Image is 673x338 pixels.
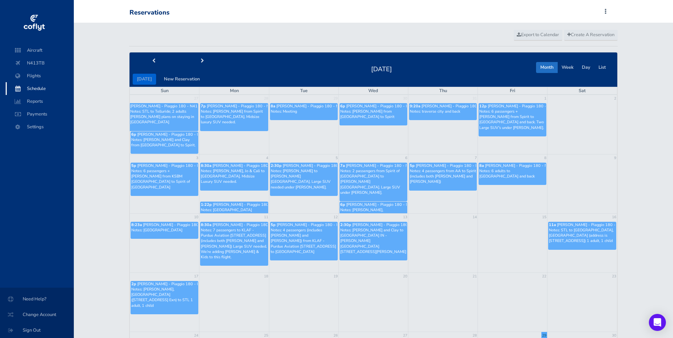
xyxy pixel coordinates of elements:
[9,293,65,305] span: Need Help?
[193,273,199,280] a: 17
[213,163,287,168] span: [PERSON_NAME] - Piaggio 180 - N413TB
[213,222,287,227] span: [PERSON_NAME] - Piaggio 180 - N413TB
[265,154,269,162] a: 4
[13,82,67,95] span: Schedule
[549,227,616,244] p: Notes: STL to [GEOGRAPHIC_DATA], [GEOGRAPHIC_DATA] (address is [STREET_ADDRESS]) 1 adult, 1 child
[195,154,199,162] a: 3
[335,154,338,162] a: 5
[472,273,478,280] a: 21
[594,62,610,73] button: List
[340,207,407,229] p: Notes: [PERSON_NAME], [PERSON_NAME], Jo & [PERSON_NAME] from [GEOGRAPHIC_DATA] to Spirit
[193,95,199,102] a: 27
[416,163,491,168] span: [PERSON_NAME] - Piaggio 180 - N413TB
[133,74,156,85] button: [DATE]
[263,95,269,102] a: 28
[201,163,211,168] span: 8:30a
[611,273,617,280] a: 23
[271,163,282,168] span: 2:30p
[536,62,558,73] button: Month
[410,168,476,185] p: Notes: 4 passengers from AA to Spirit (includes both [PERSON_NAME] and [PERSON_NAME])
[340,103,345,109] span: 6p
[131,163,136,168] span: 5p
[131,287,198,308] p: Notes: [PERSON_NAME], [GEOGRAPHIC_DATA] ([STREET_ADDRESS] Exn) to STL 1 adult, 1 child
[137,281,212,287] span: [PERSON_NAME] - Piaggio 180 - N413TB
[340,163,345,168] span: 7a
[131,227,198,233] p: Notes: [GEOGRAPHIC_DATA]
[271,103,275,109] span: 8a
[13,69,67,82] span: Flights
[579,88,586,94] span: Sat
[402,273,408,280] a: 20
[213,202,288,207] span: [PERSON_NAME] - Piaggio 180 - N413TB
[549,222,556,227] span: 11a
[474,154,478,162] a: 7
[368,88,378,94] span: Wed
[201,103,206,109] span: 7p
[510,88,515,94] span: Fri
[346,202,421,207] span: [PERSON_NAME] - Piaggio 180 - N413TB
[472,214,478,221] a: 14
[137,132,212,137] span: [PERSON_NAME] - Piaggio 180 - N413TB
[161,88,169,94] span: Sun
[410,103,420,109] span: 9:20a
[277,222,352,227] span: [PERSON_NAME] - Piaggio 180 - N413TB
[333,95,338,102] a: 29
[13,108,67,120] span: Payments
[207,103,282,109] span: [PERSON_NAME] - Piaggio 180 - N413TB
[131,281,136,287] span: 2p
[557,62,578,73] button: Week
[485,163,560,168] span: [PERSON_NAME] - Piaggio 180 - N413TB
[333,273,338,280] a: 19
[201,202,212,207] span: 1:22p
[143,222,218,227] span: [PERSON_NAME] - Piaggio 180 - N413TB
[557,222,632,227] span: [PERSON_NAME] - Piaggio 180 - N413TB
[564,30,618,40] a: Create A Reservation
[611,214,617,221] a: 16
[340,168,407,195] p: Notes: 2 passengers from Spirit of [GEOGRAPHIC_DATA] to [PERSON_NAME][GEOGRAPHIC_DATA]. Large SUV...
[271,227,337,254] p: Notes: 4 passengers (includes [PERSON_NAME] and [PERSON_NAME]) from KLAF - Purdue Aviation [STREE...
[13,44,67,57] span: Aircraft
[340,202,345,207] span: 6p
[129,56,178,67] button: prev
[346,103,421,109] span: [PERSON_NAME] - Piaggio 180 - N413TB
[131,132,136,137] span: 6p
[488,103,563,109] span: [PERSON_NAME] - Piaggio 180 - N413TB
[13,120,67,133] span: Settings
[421,103,496,109] span: [PERSON_NAME] - Piaggio 180 - N413TB
[649,314,666,331] div: Open Intercom Messenger
[131,222,142,227] span: 8:23a
[352,222,427,227] span: [PERSON_NAME] - Piaggio 180 - N413TB
[517,32,559,38] span: Export to Calendar
[567,32,614,38] span: Create A Reservation
[263,214,269,221] a: 11
[402,214,408,221] a: 13
[410,109,476,114] p: Notes: traverse city and back
[178,56,227,67] button: next
[479,163,484,168] span: 8a
[544,95,547,102] a: 1
[479,168,546,179] p: Notes: 6 adults to [GEOGRAPHIC_DATA] and back
[201,222,211,227] span: 8:30a
[13,57,67,69] span: N413TB
[201,168,267,185] p: Notes: [PERSON_NAME], Jo & Cali to [GEOGRAPHIC_DATA]. Midsize Luxury SUV needed.
[340,227,407,254] p: Notes: [PERSON_NAME] and Clay to [GEOGRAPHIC_DATA] IN - [PERSON_NAME][GEOGRAPHIC_DATA] [STREET_AD...
[410,163,415,168] span: 5p
[340,109,407,119] p: Notes: [PERSON_NAME] from [GEOGRAPHIC_DATA] to Spirit
[271,109,337,114] p: Notes: Meeting
[479,103,487,109] span: 12p
[472,95,478,102] a: 31
[346,163,421,168] span: [PERSON_NAME] - Piaggio 180 - N413TB
[201,227,267,260] p: Notes: 7 passengers to KLAF - Purdue Aviation [STREET_ADDRESS] (includes both [PERSON_NAME] and [...
[544,154,547,162] a: 8
[541,273,547,280] a: 22
[130,109,198,125] p: Notes: STL to Telluride; 2 adults [PERSON_NAME] plans on staying in [GEOGRAPHIC_DATA]
[129,9,170,17] div: Reservations
[193,214,199,221] a: 10
[402,95,408,102] a: 30
[13,95,67,108] span: Reports
[300,88,308,94] span: Tue
[271,222,276,227] span: 5p
[541,214,547,221] a: 15
[333,214,338,221] a: 12
[479,109,546,130] p: Notes: 6 passengers + [PERSON_NAME] from Spirit to [GEOGRAPHIC_DATA] and back. Two Large SUV’s un...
